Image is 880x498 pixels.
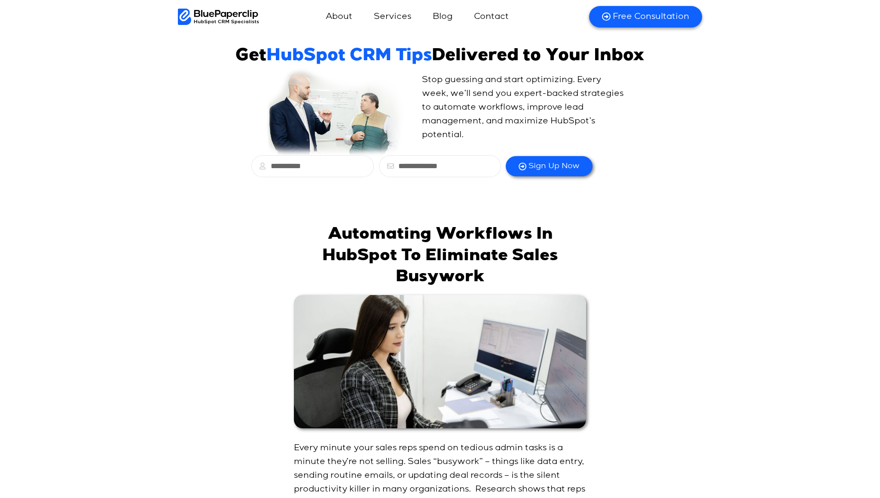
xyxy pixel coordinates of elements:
[529,161,580,171] span: Sign Up Now
[424,6,461,27] a: Blog
[506,156,593,176] button: Sign Up Now
[422,73,629,142] p: Stop guessing and start optimizing. Every week, we’ll send you expert-backed strategies to automa...
[613,11,689,22] span: Free Consultation
[365,6,420,27] a: Services
[589,6,702,28] a: Free Consultation
[178,9,259,25] img: BluePaperClip Logo black
[259,6,578,27] nav: Menu
[266,48,432,65] span: HubSpot CRM Tips
[235,46,645,67] h1: Get Delivered to Your Inbox
[317,6,361,27] a: About
[294,295,586,428] img: HubSpot workflow automation specialist working.
[322,227,558,286] a: Automating Workflows in HubSpot to Eliminate Sales Busywork
[465,6,517,27] a: Contact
